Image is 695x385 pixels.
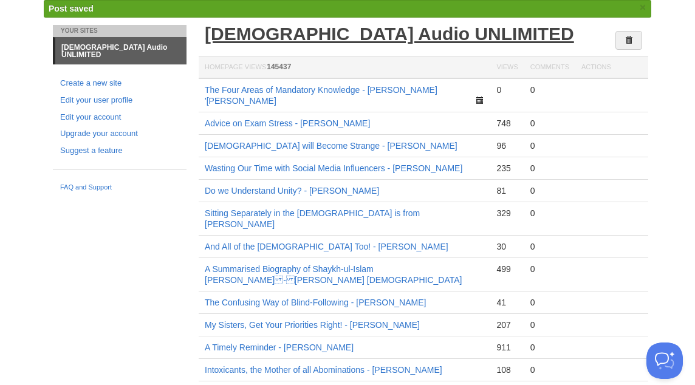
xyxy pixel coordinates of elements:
div: 207 [496,319,518,330]
div: 81 [496,185,518,196]
div: 41 [496,297,518,308]
a: Suggest a feature [60,145,179,157]
a: And All of the [DEMOGRAPHIC_DATA] Too! - [PERSON_NAME] [205,242,448,251]
div: 0 [530,118,569,129]
a: Create a new site [60,77,179,90]
div: 0 [530,364,569,375]
a: Edit your user profile [60,94,179,107]
a: FAQ and Support [60,182,179,193]
div: 0 [530,241,569,252]
iframe: Help Scout Beacon - Open [646,342,683,379]
div: 96 [496,140,518,151]
th: Comments [524,56,575,79]
div: 0 [530,84,569,95]
a: Edit your account [60,111,179,124]
a: Wasting Our Time with Social Media Influencers - [PERSON_NAME] [205,163,462,173]
a: A Summarised Biography of Shaykh-ul-Islam [PERSON_NAME] - [PERSON_NAME] [DEMOGRAPHIC_DATA] [205,264,462,285]
a: The Confusing Way of Blind-Following - [PERSON_NAME] [205,298,426,307]
div: 0 [530,185,569,196]
a: A Timely Reminder - [PERSON_NAME] [205,342,354,352]
div: 748 [496,118,518,129]
a: Sitting Separately in the [DEMOGRAPHIC_DATA] is from [PERSON_NAME] [205,208,420,229]
span: Post saved [49,4,94,13]
li: Your Sites [53,25,187,37]
a: Upgrade your account [60,128,179,140]
th: Actions [575,56,648,79]
div: 0 [530,319,569,330]
div: 0 [530,342,569,353]
div: 0 [530,264,569,274]
div: 0 [530,140,569,151]
div: 329 [496,208,518,219]
div: 0 [530,208,569,219]
a: Advice on Exam Stress - [PERSON_NAME] [205,118,370,128]
a: My Sisters, Get Your Priorities Right! - [PERSON_NAME] [205,320,420,330]
a: Do we Understand Unity? - [PERSON_NAME] [205,186,379,196]
span: 145437 [267,63,291,71]
th: Views [490,56,524,79]
a: [DEMOGRAPHIC_DATA] Audio UNLIMITED [205,24,574,44]
div: 108 [496,364,518,375]
div: 0 [530,297,569,308]
a: [DEMOGRAPHIC_DATA] will Become Strange - [PERSON_NAME] [205,141,457,151]
div: 499 [496,264,518,274]
div: 0 [530,163,569,174]
div: 235 [496,163,518,174]
div: 911 [496,342,518,353]
th: Homepage Views [199,56,490,79]
a: The Four Areas of Mandatory Knowledge - [PERSON_NAME] '[PERSON_NAME] [205,85,437,106]
a: [DEMOGRAPHIC_DATA] Audio UNLIMITED [55,38,187,64]
div: 0 [496,84,518,95]
a: Intoxicants, the Mother of all Abominations - [PERSON_NAME] [205,365,442,375]
div: 30 [496,241,518,252]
